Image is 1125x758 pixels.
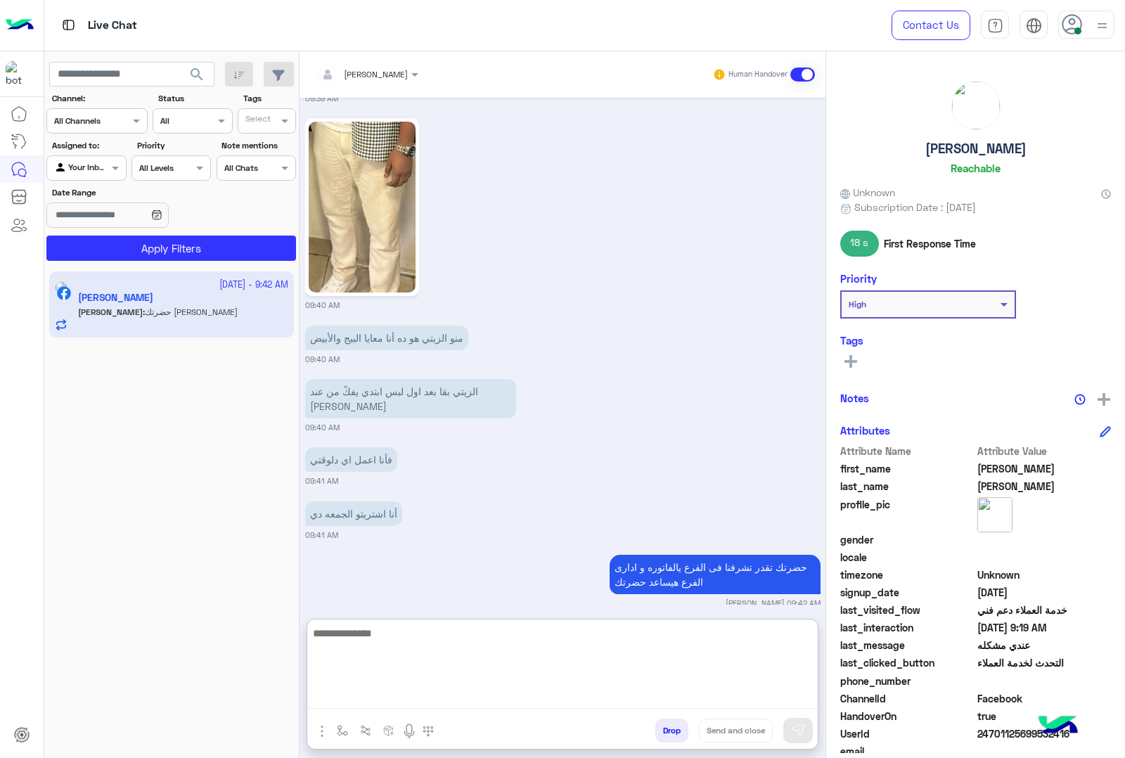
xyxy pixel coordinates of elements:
[6,11,34,40] img: Logo
[840,585,975,600] span: signup_date
[305,422,340,433] small: 09:40 AM
[840,691,975,706] span: ChannelId
[840,231,879,256] span: 18 s
[305,447,397,472] p: 6/10/2025, 9:41 AM
[305,475,338,487] small: 09:41 AM
[728,69,787,80] small: Human Handover
[699,719,773,743] button: Send and close
[52,186,210,199] label: Date Range
[840,334,1111,347] h6: Tags
[305,501,402,526] p: 6/10/2025, 9:41 AM
[977,479,1112,494] span: Mahmoud
[840,444,975,458] span: Attribute Name
[892,11,970,40] a: Contact Us
[726,598,821,609] small: [PERSON_NAME] 09:42 AM
[337,725,348,736] img: select flow
[1026,18,1042,34] img: tab
[977,550,1112,565] span: null
[305,326,468,350] p: 6/10/2025, 9:40 AM
[840,603,975,617] span: last_visited_flow
[1034,702,1083,751] img: hulul-logo.png
[977,726,1112,741] span: 24701125699532416
[840,655,975,670] span: last_clicked_button
[243,92,295,105] label: Tags
[840,550,975,565] span: locale
[981,11,1009,40] a: tab
[305,300,340,311] small: 09:40 AM
[243,113,271,129] div: Select
[655,719,688,743] button: Drop
[840,424,890,437] h6: Attributes
[180,62,214,92] button: search
[378,719,401,742] button: create order
[977,655,1112,670] span: التحدث لخدمة العملاء
[925,141,1027,157] h5: [PERSON_NAME]
[309,122,416,293] img: 554285647_782720661308099_2633458257021759899_n.jpg
[840,674,975,688] span: phone_number
[354,719,378,742] button: Trigger scenario
[305,93,338,104] small: 09:39 AM
[977,532,1112,547] span: null
[46,236,296,261] button: Apply Filters
[305,379,516,418] p: 6/10/2025, 9:40 AM
[977,709,1112,724] span: true
[221,139,294,152] label: Note mentions
[610,555,821,594] p: 6/10/2025, 9:42 AM
[1098,393,1110,406] img: add
[977,638,1112,653] span: عندي مشكله
[952,82,1000,129] img: picture
[854,200,976,214] span: Subscription Date : [DATE]
[977,444,1112,458] span: Attribute Value
[977,674,1112,688] span: null
[840,479,975,494] span: last_name
[840,497,975,529] span: profile_pic
[840,461,975,476] span: first_name
[344,69,408,79] span: [PERSON_NAME]
[158,92,231,105] label: Status
[977,691,1112,706] span: 0
[137,139,210,152] label: Priority
[52,92,146,105] label: Channel:
[383,725,394,736] img: create order
[977,603,1112,617] span: خدمة العملاء دعم فني
[849,299,866,309] b: High
[977,567,1112,582] span: Unknown
[840,567,975,582] span: timezone
[840,620,975,635] span: last_interaction
[951,162,1001,174] h6: Reachable
[977,585,1112,600] span: 2024-09-10T16:40:00.352Z
[977,461,1112,476] span: Khalid
[88,16,137,35] p: Live Chat
[60,16,77,34] img: tab
[987,18,1003,34] img: tab
[840,272,877,285] h6: Priority
[305,354,340,365] small: 09:40 AM
[401,723,418,740] img: send voice note
[314,723,330,740] img: send attachment
[331,719,354,742] button: select flow
[1093,17,1111,34] img: profile
[840,532,975,547] span: gender
[840,392,869,404] h6: Notes
[840,638,975,653] span: last_message
[791,724,805,738] img: send message
[840,709,975,724] span: HandoverOn
[840,185,895,200] span: Unknown
[188,66,205,83] span: search
[423,726,434,737] img: make a call
[977,497,1012,532] img: picture
[840,726,975,741] span: UserId
[305,529,338,541] small: 09:41 AM
[360,725,371,736] img: Trigger scenario
[52,139,124,152] label: Assigned to:
[1074,394,1086,405] img: notes
[6,61,31,86] img: 713415422032625
[884,236,976,251] span: First Response Time
[977,620,1112,635] span: 2025-10-06T06:19:08.435Z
